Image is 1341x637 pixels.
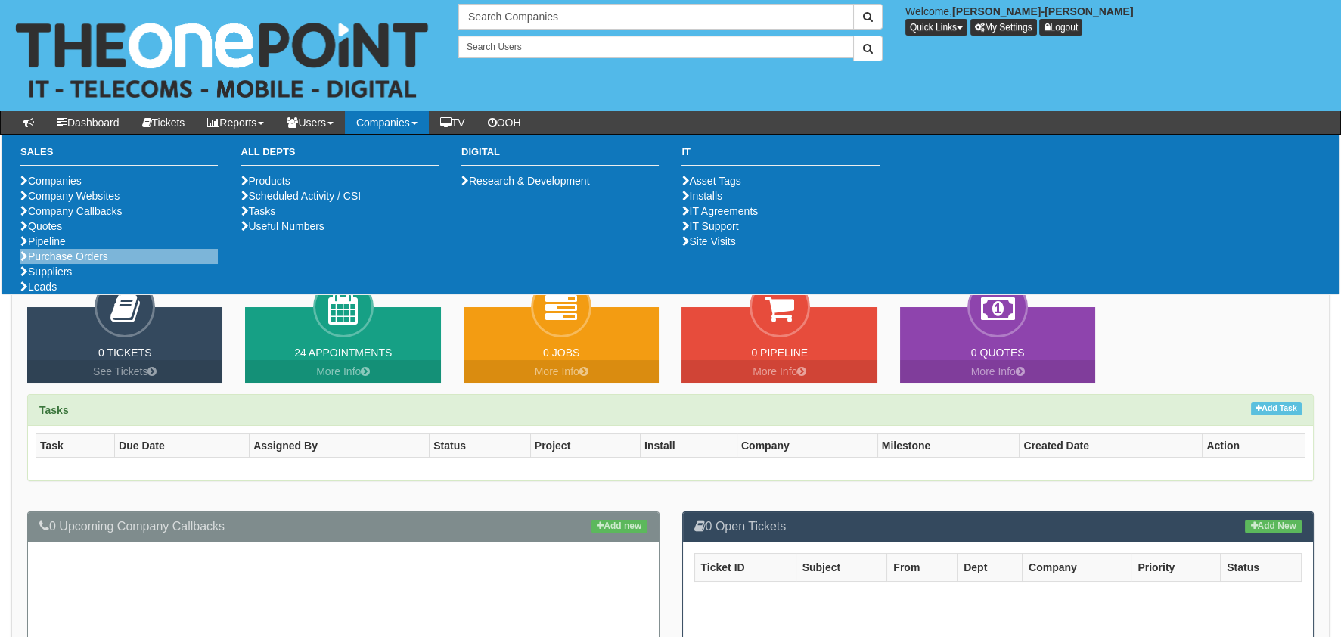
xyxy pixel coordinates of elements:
th: From [887,553,958,581]
a: More Info [464,360,659,383]
a: Add New [1245,520,1302,533]
input: Search Companies [458,4,854,30]
a: More Info [681,360,877,383]
a: Dashboard [45,111,131,134]
a: Research & Development [461,175,590,187]
a: Asset Tags [681,175,740,187]
button: Quick Links [905,19,967,36]
a: IT Support [681,220,738,232]
th: Action [1203,433,1305,457]
a: See Tickets [27,360,222,383]
h3: 0 Upcoming Company Callbacks [39,520,647,533]
input: Search Users [458,36,854,58]
strong: Tasks [39,404,69,416]
h3: IT [681,147,879,166]
a: Users [275,111,345,134]
a: Pipeline [20,235,66,247]
b: [PERSON_NAME]-[PERSON_NAME] [952,5,1134,17]
div: Welcome, [894,4,1341,36]
a: More Info [900,360,1095,383]
a: 0 Tickets [98,346,152,359]
a: TV [429,111,476,134]
th: Status [430,433,531,457]
h3: Digital [461,147,659,166]
th: Company [1023,553,1131,581]
th: Project [530,433,640,457]
th: Due Date [115,433,250,457]
a: Add new [591,520,647,533]
a: Suppliers [20,266,72,278]
a: Logout [1039,19,1082,36]
a: Companies [20,175,82,187]
a: Reports [196,111,275,134]
a: OOH [476,111,532,134]
th: Dept [958,553,1023,581]
a: Installs [681,190,722,202]
a: Useful Numbers [241,220,324,232]
a: Companies [345,111,429,134]
a: 0 Quotes [971,346,1025,359]
th: Install [641,433,737,457]
a: 0 Jobs [543,346,579,359]
th: Task [36,433,115,457]
a: 24 Appointments [294,346,392,359]
a: Purchase Orders [20,250,108,263]
a: Site Visits [681,235,735,247]
a: Quotes [20,220,62,232]
th: Ticket ID [694,553,796,581]
th: Milestone [877,433,1020,457]
h3: 0 Open Tickets [694,520,1302,533]
th: Priority [1131,553,1221,581]
h3: Sales [20,147,218,166]
th: Subject [796,553,887,581]
th: Created Date [1020,433,1203,457]
a: Company Callbacks [20,205,123,217]
a: Leads [20,281,57,293]
a: Add Task [1251,402,1302,415]
a: Tasks [241,205,275,217]
a: Company Websites [20,190,120,202]
th: Assigned By [250,433,430,457]
a: IT Agreements [681,205,758,217]
th: Company [737,433,877,457]
a: My Settings [970,19,1037,36]
a: Scheduled Activity / CSI [241,190,361,202]
th: Status [1221,553,1302,581]
h3: All Depts [241,147,438,166]
a: 0 Pipeline [751,346,808,359]
a: Tickets [131,111,197,134]
a: Products [241,175,290,187]
a: More Info [245,360,440,383]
